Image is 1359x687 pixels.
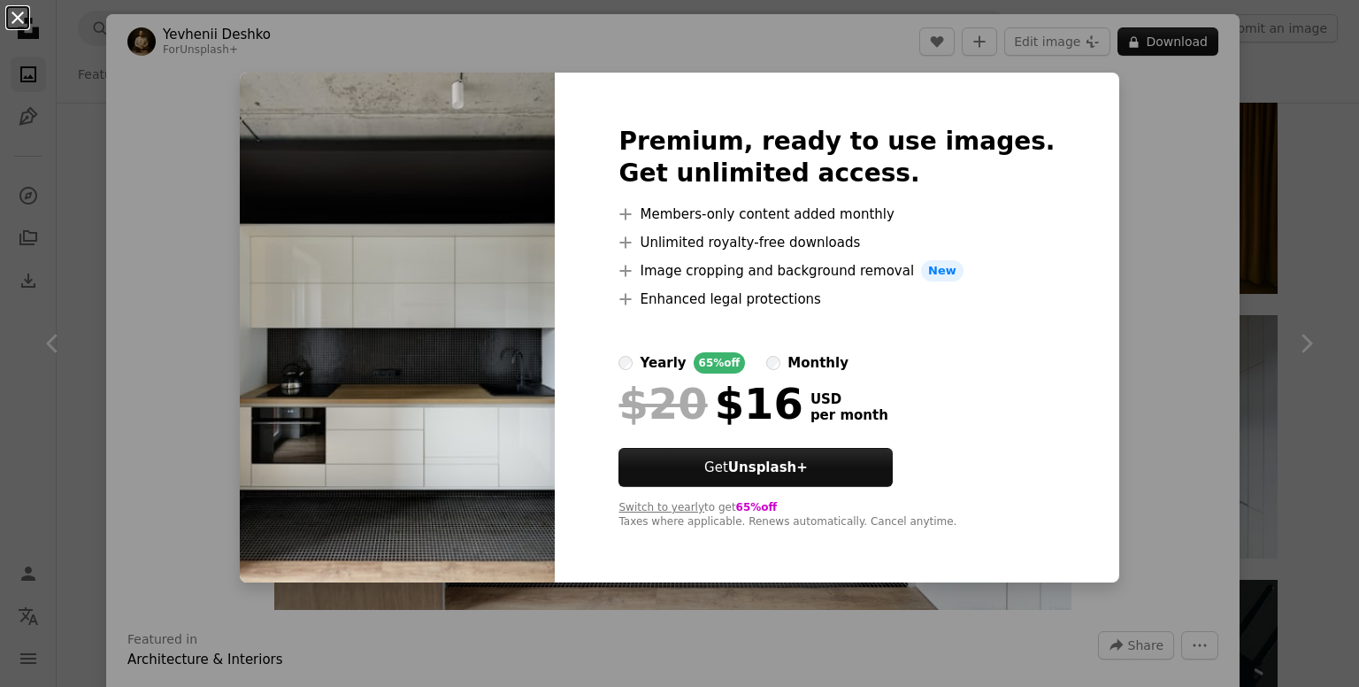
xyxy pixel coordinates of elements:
[618,289,1055,310] li: Enhanced legal protections
[640,352,686,374] div: yearly
[618,501,1055,529] div: to get Taxes where applicable. Renews automatically. Cancel anytime.
[618,448,893,487] button: GetUnsplash+
[618,260,1055,282] li: Image cropping and background removal
[736,501,778,513] span: 65% off
[618,356,633,370] input: yearly65%off
[618,381,802,427] div: $16
[618,232,1055,253] li: Unlimited royalty-free downloads
[766,356,780,370] input: monthly
[694,352,746,374] div: 65% off
[618,381,707,427] span: $20
[618,204,1055,225] li: Members-only content added monthly
[787,352,848,374] div: monthly
[618,501,704,515] button: Switch to yearly
[810,407,888,423] span: per month
[728,459,808,475] strong: Unsplash+
[921,260,964,282] span: New
[618,126,1055,189] h2: Premium, ready to use images. Get unlimited access.
[810,391,888,407] span: USD
[240,73,555,583] img: premium_photo-1673015211356-c398ac1f0cf1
